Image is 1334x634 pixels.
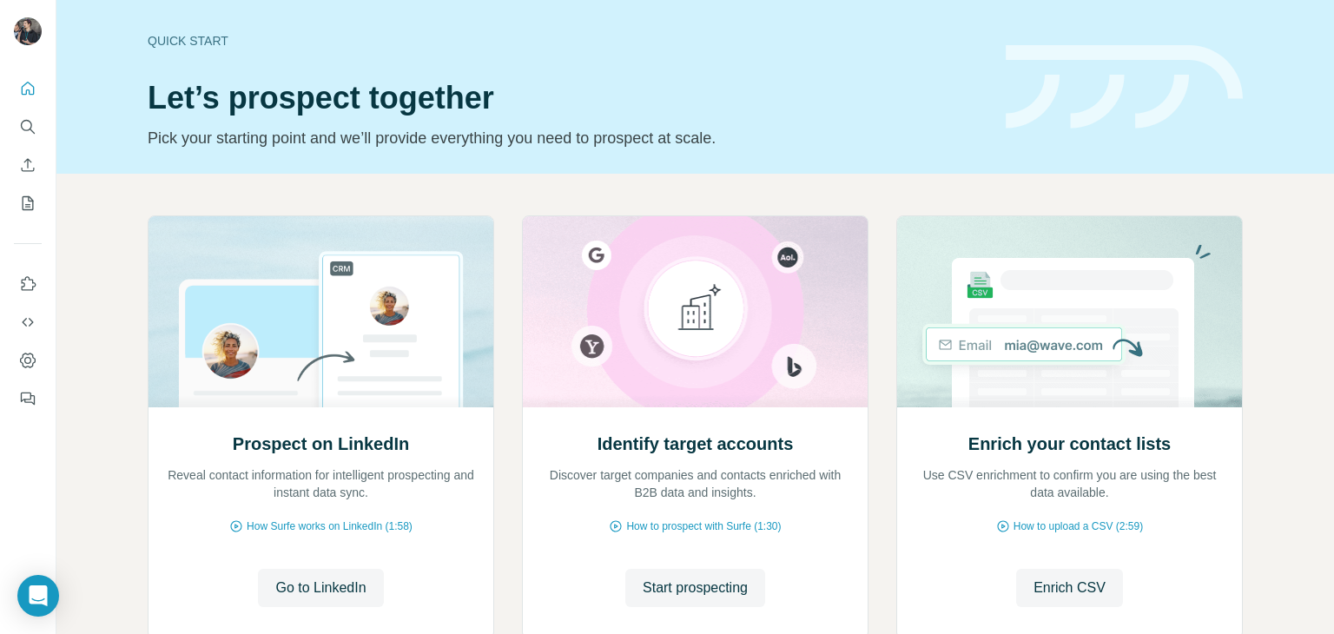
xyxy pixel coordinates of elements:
button: Use Surfe API [14,307,42,338]
button: Feedback [14,383,42,414]
button: Dashboard [14,345,42,376]
button: Search [14,111,42,142]
img: banner [1006,45,1243,129]
img: Enrich your contact lists [896,216,1243,407]
div: Quick start [148,32,985,50]
span: How Surfe works on LinkedIn (1:58) [247,518,413,534]
button: Quick start [14,73,42,104]
button: Enrich CSV [1016,569,1123,607]
span: Enrich CSV [1034,578,1106,598]
button: My lists [14,188,42,219]
p: Discover target companies and contacts enriched with B2B data and insights. [540,466,850,501]
span: How to upload a CSV (2:59) [1014,518,1143,534]
button: Enrich CSV [14,149,42,181]
h2: Enrich your contact lists [968,432,1171,456]
img: Identify target accounts [522,216,868,407]
button: Start prospecting [625,569,765,607]
img: Prospect on LinkedIn [148,216,494,407]
div: Open Intercom Messenger [17,575,59,617]
p: Use CSV enrichment to confirm you are using the best data available. [915,466,1225,501]
span: How to prospect with Surfe (1:30) [626,518,781,534]
button: Go to LinkedIn [258,569,383,607]
img: Avatar [14,17,42,45]
button: Use Surfe on LinkedIn [14,268,42,300]
p: Reveal contact information for intelligent prospecting and instant data sync. [166,466,476,501]
p: Pick your starting point and we’ll provide everything you need to prospect at scale. [148,126,985,150]
span: Start prospecting [643,578,748,598]
h2: Prospect on LinkedIn [233,432,409,456]
h2: Identify target accounts [598,432,794,456]
span: Go to LinkedIn [275,578,366,598]
h1: Let’s prospect together [148,81,985,116]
